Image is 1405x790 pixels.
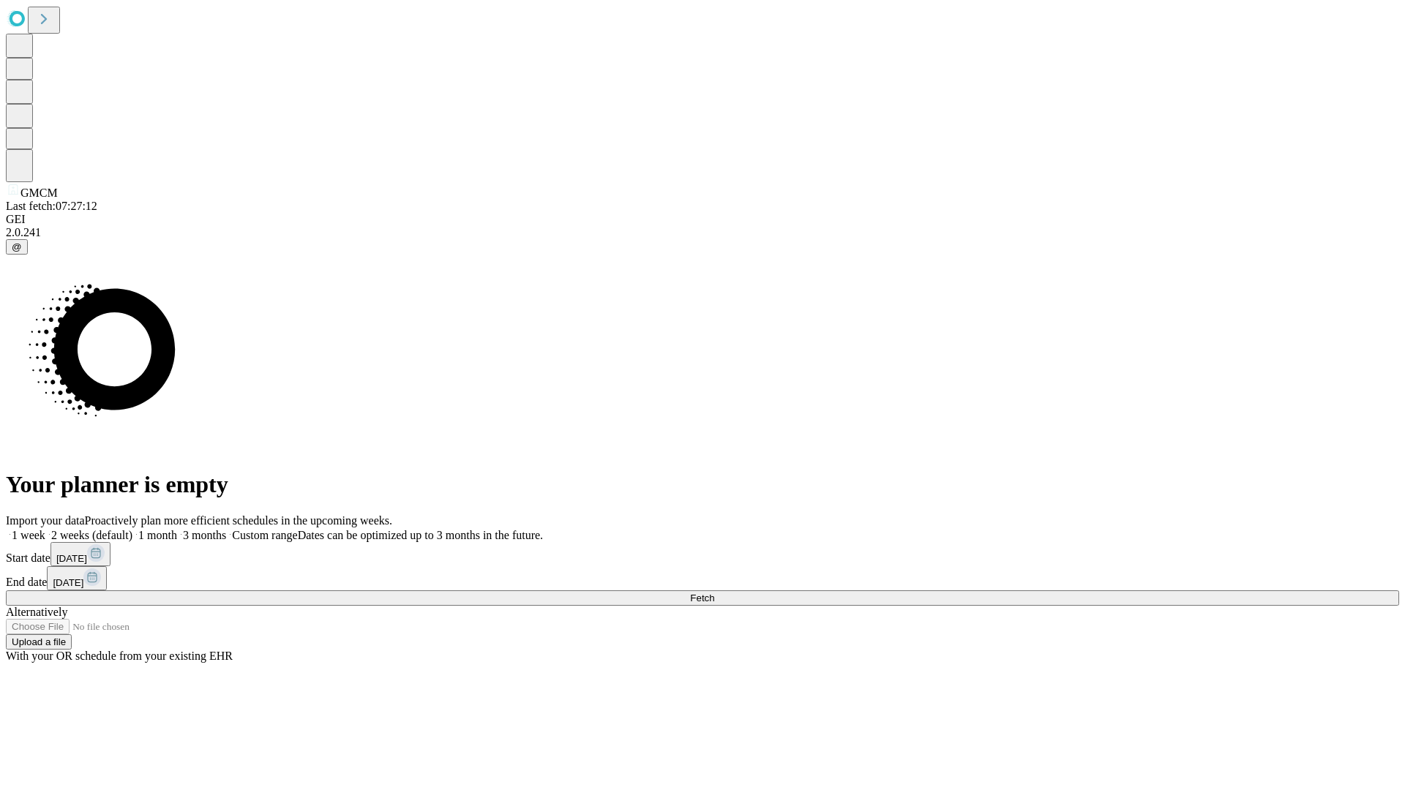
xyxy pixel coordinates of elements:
[20,187,58,199] span: GMCM
[12,241,22,252] span: @
[6,226,1399,239] div: 2.0.241
[50,542,110,566] button: [DATE]
[232,529,297,541] span: Custom range
[6,542,1399,566] div: Start date
[6,650,233,662] span: With your OR schedule from your existing EHR
[298,529,543,541] span: Dates can be optimized up to 3 months in the future.
[6,239,28,255] button: @
[12,529,45,541] span: 1 week
[6,471,1399,498] h1: Your planner is empty
[6,200,97,212] span: Last fetch: 07:27:12
[56,553,87,564] span: [DATE]
[85,514,392,527] span: Proactively plan more efficient schedules in the upcoming weeks.
[6,590,1399,606] button: Fetch
[53,577,83,588] span: [DATE]
[6,213,1399,226] div: GEI
[47,566,107,590] button: [DATE]
[6,606,67,618] span: Alternatively
[6,514,85,527] span: Import your data
[6,634,72,650] button: Upload a file
[183,529,226,541] span: 3 months
[138,529,177,541] span: 1 month
[51,529,132,541] span: 2 weeks (default)
[690,592,714,603] span: Fetch
[6,566,1399,590] div: End date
